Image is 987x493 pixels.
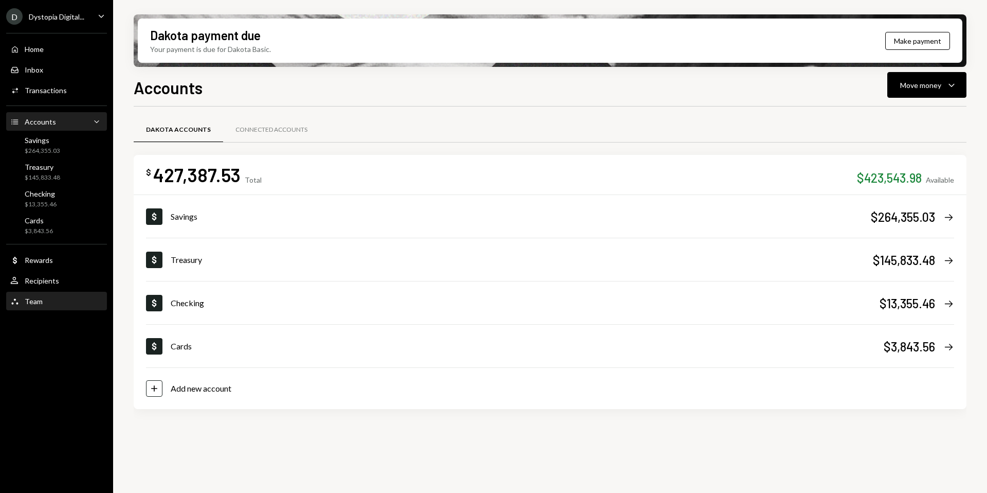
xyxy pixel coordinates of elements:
a: Team [6,292,107,310]
a: Treasury$145,833.48 [6,160,107,184]
div: Dakota payment due [150,27,261,44]
div: $13,355.46 [25,200,57,209]
div: Checking [171,297,880,309]
div: Transactions [25,86,67,95]
a: Checking$13,355.46 [146,281,954,324]
div: Accounts [25,117,56,126]
div: Dakota Accounts [146,126,211,134]
div: $423,543.98 [857,169,922,186]
div: Treasury [25,163,60,171]
div: $ [146,167,151,178]
div: $3,843.56 [25,227,53,236]
a: Inbox [6,60,107,79]
div: Treasury [171,254,873,266]
a: Dakota Accounts [134,117,223,143]
div: Savings [25,136,60,145]
a: Checking$13,355.46 [6,186,107,211]
div: $13,355.46 [880,295,935,312]
div: Checking [25,189,57,198]
div: Cards [171,340,884,353]
button: Make payment [885,32,950,50]
a: Cards$3,843.56 [6,213,107,238]
div: Rewards [25,256,53,265]
div: Recipients [25,276,59,285]
a: Savings$264,355.03 [146,195,954,238]
a: Cards$3,843.56 [146,325,954,367]
div: $3,843.56 [884,338,935,355]
a: Recipients [6,271,107,290]
h1: Accounts [134,77,203,98]
div: Connected Accounts [235,126,307,134]
div: 427,387.53 [153,163,241,186]
div: Team [25,297,43,306]
div: Home [25,45,44,54]
div: Add new account [171,382,231,395]
div: Total [245,175,262,184]
div: Move money [900,80,941,91]
a: Treasury$145,833.48 [146,238,954,281]
div: $264,355.03 [871,208,935,225]
a: Accounts [6,112,107,131]
div: Available [926,175,954,184]
div: $145,833.48 [25,173,60,182]
div: Dystopia Digital... [29,12,84,21]
a: Savings$264,355.03 [6,133,107,157]
div: $264,355.03 [25,147,60,155]
a: Transactions [6,81,107,99]
div: $145,833.48 [873,252,935,269]
div: Savings [171,210,871,223]
a: Connected Accounts [223,117,320,143]
div: Cards [25,216,53,225]
div: Your payment is due for Dakota Basic. [150,44,271,55]
div: Inbox [25,65,43,74]
a: Home [6,40,107,58]
button: Move money [887,72,966,98]
a: Rewards [6,251,107,269]
div: D [6,8,23,25]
